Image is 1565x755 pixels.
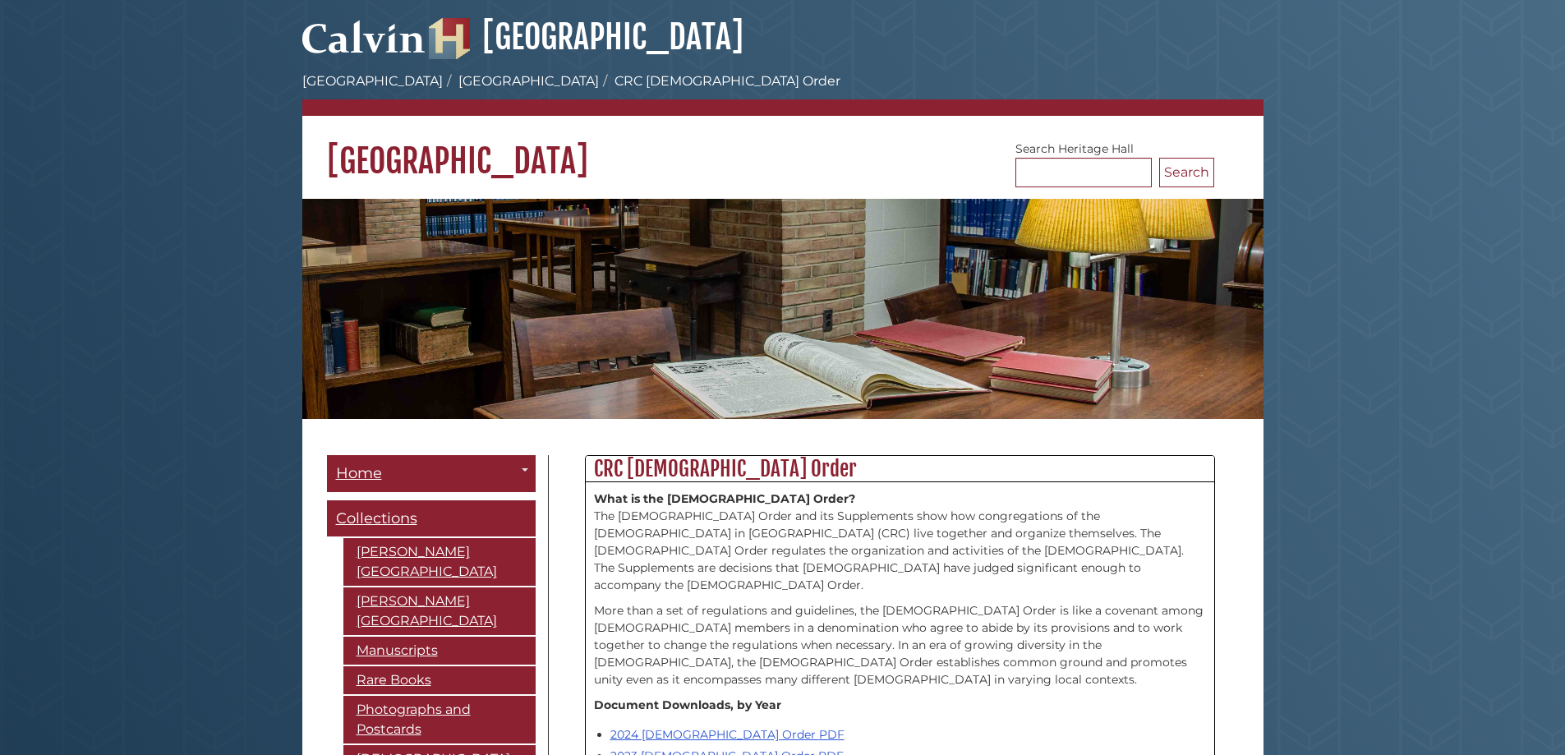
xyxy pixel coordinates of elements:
[302,38,426,53] a: Calvin University
[594,697,781,712] strong: Document Downloads, by Year
[594,602,1206,688] p: More than a set of regulations and guidelines, the [DEMOGRAPHIC_DATA] Order is like a covenant am...
[336,464,382,482] span: Home
[458,73,599,89] a: [GEOGRAPHIC_DATA]
[336,509,417,527] span: Collections
[327,455,536,492] a: Home
[327,500,536,537] a: Collections
[586,456,1214,482] h2: CRC [DEMOGRAPHIC_DATA] Order
[599,71,840,91] li: CRC [DEMOGRAPHIC_DATA] Order
[594,490,1206,594] p: The [DEMOGRAPHIC_DATA] Order and its Supplements show how congregations of the [DEMOGRAPHIC_DATA]...
[343,637,536,665] a: Manuscripts
[429,18,470,59] img: Hekman Library Logo
[1159,158,1214,187] button: Search
[610,727,845,742] a: 2024 [DEMOGRAPHIC_DATA] Order PDF
[429,16,743,58] a: [GEOGRAPHIC_DATA]
[343,666,536,694] a: Rare Books
[343,587,536,635] a: [PERSON_NAME][GEOGRAPHIC_DATA]
[343,696,536,743] a: Photographs and Postcards
[302,71,1264,116] nav: breadcrumb
[302,116,1264,182] h1: [GEOGRAPHIC_DATA]
[302,13,426,59] img: Calvin
[302,73,443,89] a: [GEOGRAPHIC_DATA]
[594,491,855,506] strong: What is the [DEMOGRAPHIC_DATA] Order?
[343,538,536,586] a: [PERSON_NAME][GEOGRAPHIC_DATA]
